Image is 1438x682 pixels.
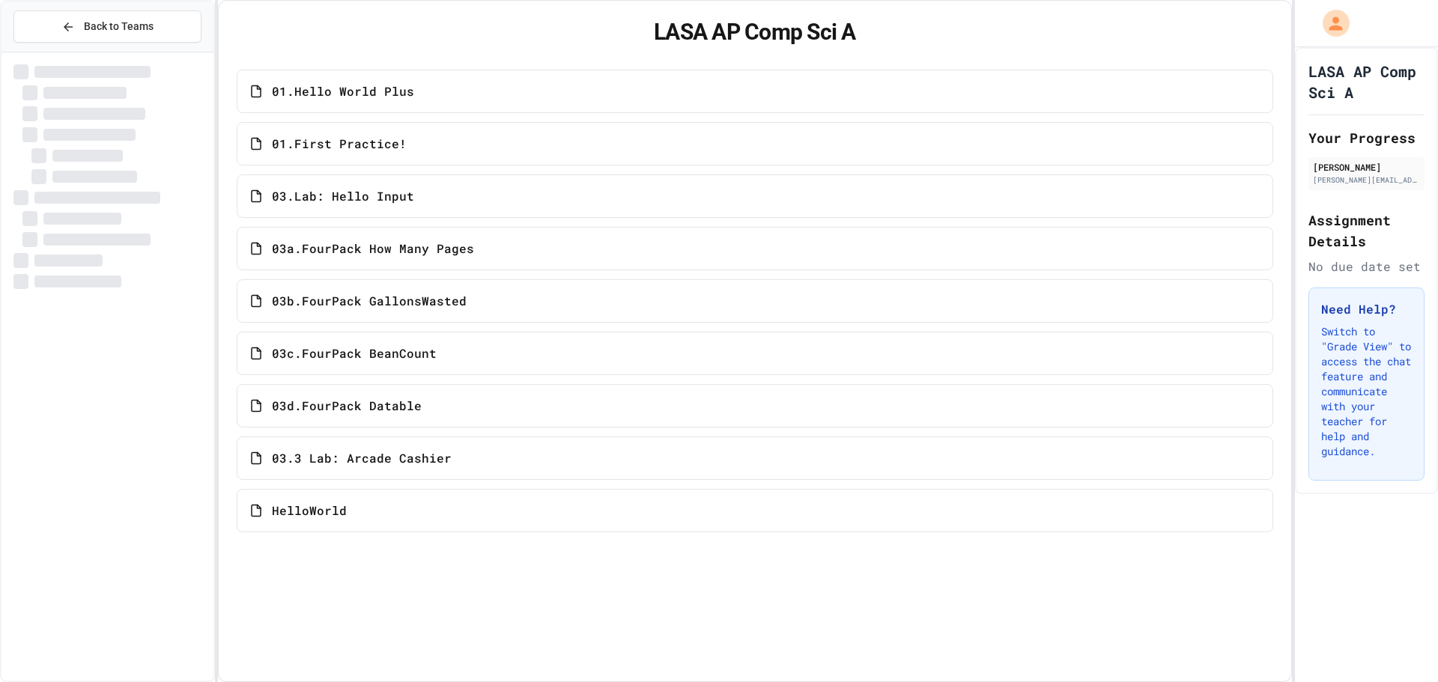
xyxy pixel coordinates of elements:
span: Back to Teams [84,19,154,34]
span: 01.First Practice! [272,135,407,153]
span: 03.3 Lab: Arcade Cashier [272,449,452,467]
a: 01.First Practice! [237,122,1273,165]
h1: LASA AP Comp Sci A [237,19,1273,46]
h2: Your Progress [1308,127,1425,148]
span: 03b.FourPack GallonsWasted [272,292,467,310]
a: 03b.FourPack GallonsWasted [237,279,1273,323]
h2: Assignment Details [1308,210,1425,252]
span: 03a.FourPack How Many Pages [272,240,474,258]
div: No due date set [1308,258,1425,275]
a: 03c.FourPack BeanCount [237,332,1273,375]
span: 01.Hello World Plus [272,82,414,100]
span: 03.Lab: Hello Input [272,187,414,205]
span: 03c.FourPack BeanCount [272,344,437,362]
a: 03d.FourPack Datable [237,384,1273,427]
span: 03d.FourPack Datable [272,397,422,415]
a: HelloWorld [237,489,1273,532]
div: [PERSON_NAME][EMAIL_ADDRESS][PERSON_NAME][DOMAIN_NAME] [1313,174,1420,186]
div: My Account [1307,6,1353,40]
span: HelloWorld [272,502,347,520]
a: 03a.FourPack How Many Pages [237,227,1273,270]
a: 03.3 Lab: Arcade Cashier [237,436,1273,480]
h1: LASA AP Comp Sci A [1308,61,1425,103]
p: Switch to "Grade View" to access the chat feature and communicate with your teacher for help and ... [1321,324,1412,459]
h3: Need Help? [1321,300,1412,318]
button: Back to Teams [13,10,201,43]
a: 03.Lab: Hello Input [237,174,1273,218]
div: [PERSON_NAME] [1313,160,1420,174]
a: 01.Hello World Plus [237,70,1273,113]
